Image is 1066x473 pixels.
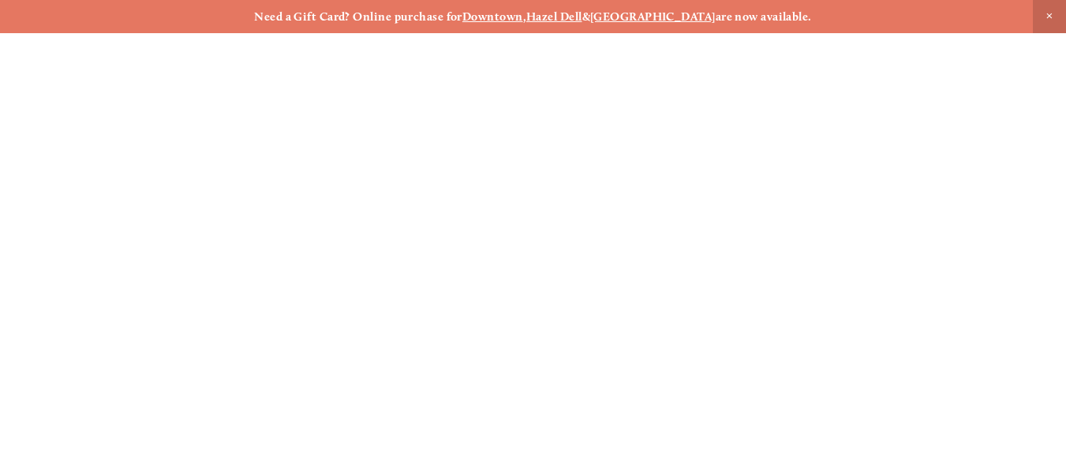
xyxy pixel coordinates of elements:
strong: Need a Gift Card? Online purchase for [254,9,462,24]
a: Downtown [462,9,523,24]
strong: are now available. [716,9,812,24]
strong: , [523,9,526,24]
a: [GEOGRAPHIC_DATA] [590,9,716,24]
a: Hazel Dell [526,9,582,24]
strong: & [582,9,590,24]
